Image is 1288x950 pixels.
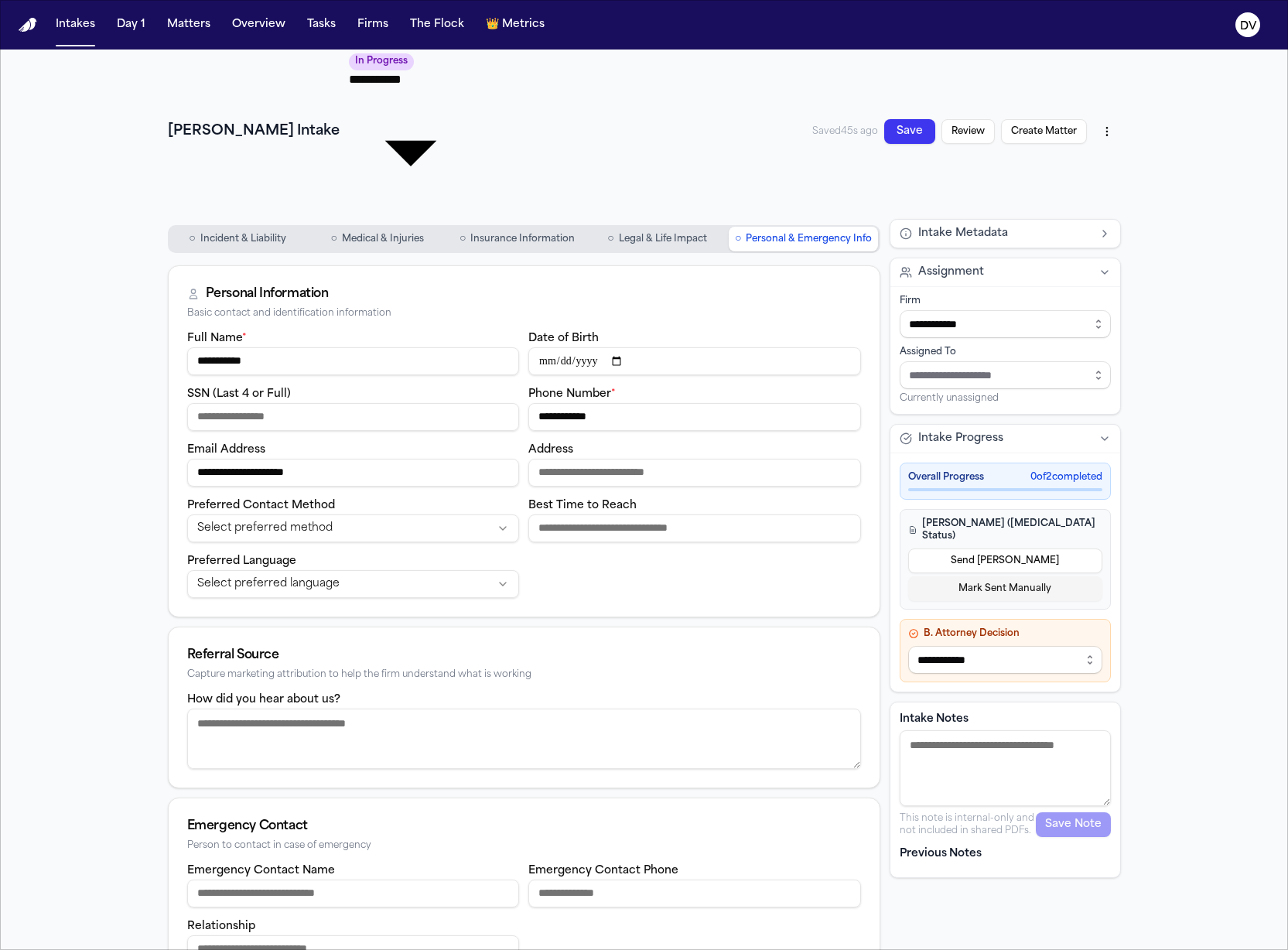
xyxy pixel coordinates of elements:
button: Day 1 [111,11,152,39]
button: Save [884,119,935,144]
label: How did you hear about us? [187,694,340,706]
label: Emergency Contact Phone [528,865,678,877]
label: Intake Notes [900,712,1111,727]
h4: [PERSON_NAME] ([MEDICAL_DATA] Status) [908,518,1102,542]
input: Assign to staff member [900,361,1111,389]
label: Preferred Contact Method [187,500,335,511]
p: Previous Notes [900,846,1111,862]
span: Assignment [918,265,984,280]
div: Person to contact in case of emergency [187,840,861,852]
button: Go to Medical & Injuries [309,227,446,251]
span: Overall Progress [908,471,984,484]
label: SSN (Last 4 or Full) [187,388,291,400]
span: ○ [607,231,613,247]
span: Saved 45s ago [812,127,878,136]
label: Best Time to Reach [528,500,637,511]
input: Full name [187,347,520,375]
div: Update intake status [349,51,473,213]
button: Matters [161,11,217,39]
span: Intake Progress [918,431,1003,446]
span: Intake Metadata [918,226,1008,241]
button: Go to Personal & Emergency Info [729,227,878,251]
div: Basic contact and identification information [187,308,861,320]
button: The Flock [404,11,470,39]
p: This note is internal-only and not included in shared PDFs. [900,812,1036,837]
label: Address [528,444,573,456]
input: Best time to reach [528,514,861,542]
button: Create Matter [1001,119,1087,144]
h4: B. Attorney Decision [908,627,1102,640]
div: Personal Information [206,285,329,303]
span: ○ [189,231,195,247]
a: Home [19,18,37,32]
input: Date of birth [528,347,861,375]
input: Select firm [900,310,1111,338]
button: Overview [226,11,292,39]
input: Emergency contact phone [528,880,861,907]
textarea: Intake notes [900,730,1111,806]
img: Finch Logo [19,18,37,32]
span: In Progress [349,53,414,70]
button: Tasks [301,11,342,39]
button: Send [PERSON_NAME] [908,548,1102,573]
button: Review [941,119,995,144]
input: SSN [187,403,520,431]
h1: [PERSON_NAME] Intake [168,121,340,142]
input: Phone number [528,403,861,431]
button: Go to Legal & Life Impact [589,227,726,251]
label: Date of Birth [528,333,599,344]
button: Mark Sent Manually [908,576,1102,601]
span: Medical & Injuries [342,233,424,245]
span: Incident & Liability [200,233,286,245]
input: Address [528,459,861,487]
span: ○ [331,231,337,247]
input: Emergency contact name [187,880,520,907]
label: Preferred Language [187,555,296,567]
label: Full Name [187,333,247,344]
button: Go to Incident & Liability [169,227,306,251]
span: Personal & Emergency Info [746,233,872,245]
button: Assignment [890,258,1120,286]
label: Email Address [187,444,265,456]
div: Referral Source [187,646,861,665]
div: Assigned To [900,346,1111,358]
button: Intake Progress [890,425,1120,453]
button: Intake Metadata [890,220,1120,248]
span: Legal & Life Impact [619,233,707,245]
button: crownMetrics [480,11,551,39]
label: Emergency Contact Name [187,865,335,877]
span: Currently unassigned [900,392,999,405]
div: Capture marketing attribution to help the firm understand what is working [187,669,861,681]
label: Phone Number [528,388,616,400]
div: Emergency Contact [187,817,861,836]
label: Relationship [187,921,255,932]
span: 0 of 2 completed [1030,471,1102,484]
button: Intakes [50,11,101,39]
input: Email address [187,459,520,487]
div: Firm [900,295,1111,307]
button: More actions [1093,118,1121,145]
button: Go to Insurance Information [449,227,586,251]
span: Insurance Information [470,233,575,245]
span: ○ [735,231,741,247]
button: Firms [351,11,395,39]
span: ○ [460,231,466,247]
